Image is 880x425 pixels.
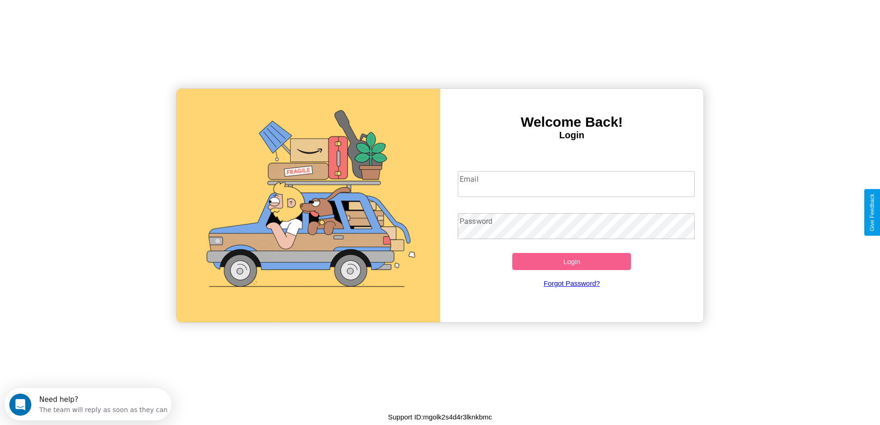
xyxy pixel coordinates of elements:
[4,4,172,29] div: Open Intercom Messenger
[512,253,631,270] button: Login
[176,89,440,322] img: gif
[9,394,31,416] iframe: Intercom live chat
[35,15,163,25] div: The team will reply as soon as they can
[388,411,492,423] p: Support ID: mgolk2s4d4r3lknkbmc
[869,194,875,231] div: Give Feedback
[453,270,690,296] a: Forgot Password?
[35,8,163,15] div: Need help?
[440,114,704,130] h3: Welcome Back!
[5,388,171,420] iframe: Intercom live chat discovery launcher
[440,130,704,141] h4: Login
